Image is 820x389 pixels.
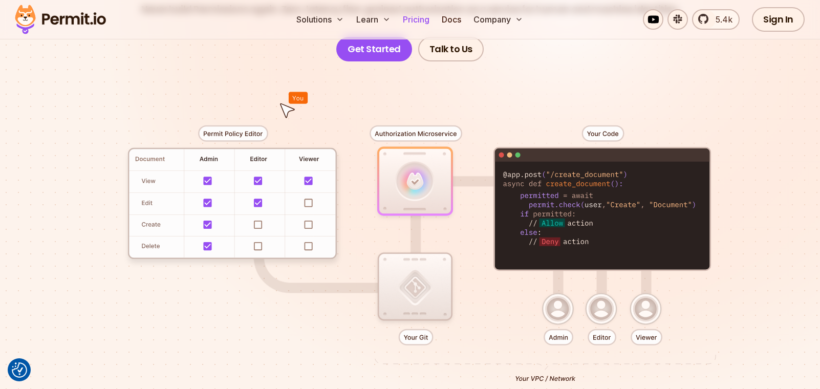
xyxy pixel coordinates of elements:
[399,9,434,30] a: Pricing
[418,37,484,61] a: Talk to Us
[336,37,412,61] a: Get Started
[12,362,27,378] img: Revisit consent button
[438,9,465,30] a: Docs
[10,2,111,37] img: Permit logo
[292,9,348,30] button: Solutions
[352,9,395,30] button: Learn
[752,7,805,32] a: Sign In
[469,9,527,30] button: Company
[709,13,732,26] span: 5.4k
[12,362,27,378] button: Consent Preferences
[692,9,740,30] a: 5.4k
